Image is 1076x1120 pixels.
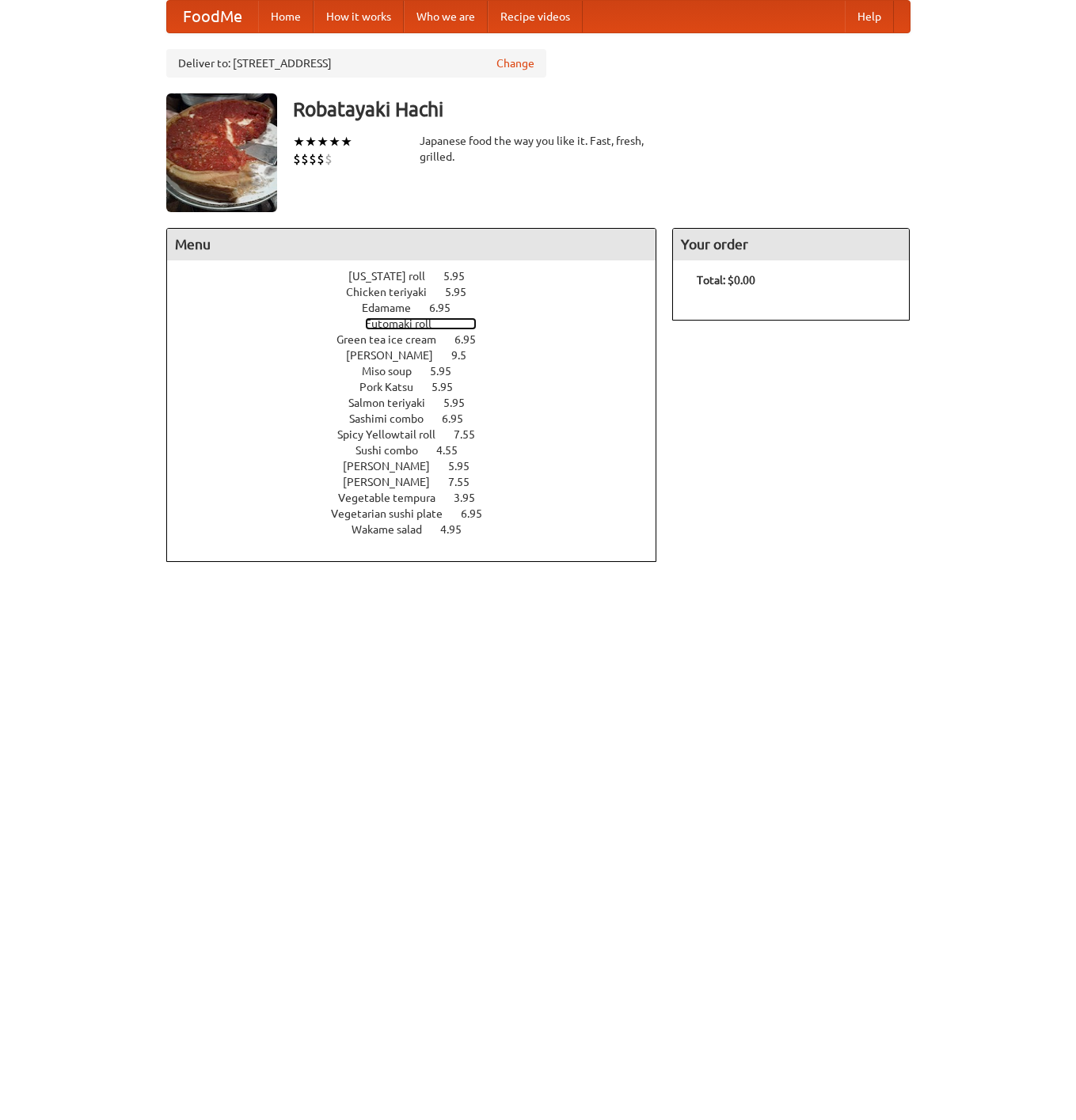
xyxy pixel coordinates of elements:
span: Wakame salad [352,523,438,536]
a: Sashimi combo 6.95 [349,412,492,425]
span: Sashimi combo [349,412,439,425]
a: Miso soup 5.95 [362,365,481,378]
a: Help [845,1,894,32]
img: angular.jpg [166,93,277,212]
span: 5.95 [448,460,485,473]
span: [US_STATE] roll [348,270,441,283]
li: $ [325,150,333,168]
li: ★ [329,133,340,150]
a: Edamame 6.95 [362,302,480,314]
a: [PERSON_NAME] 7.55 [343,476,499,488]
a: [PERSON_NAME] 9.5 [346,349,496,362]
div: Deliver to: [STREET_ADDRESS] [166,49,546,78]
span: Chicken teriyaki [346,286,443,298]
div: Japanese food the way you like it. Fast, fresh, grilled. [420,133,657,165]
li: ★ [305,133,317,150]
span: Sushi combo [355,444,434,457]
li: ★ [340,133,352,150]
span: 4.55 [436,444,473,457]
a: Salmon teriyaki 5.95 [348,397,494,409]
span: 5.95 [432,381,469,393]
a: [PERSON_NAME] 5.95 [343,460,499,473]
span: [PERSON_NAME] [346,349,449,362]
h4: Menu [167,229,656,260]
h4: Your order [673,229,909,260]
span: Vegetarian sushi plate [331,507,458,520]
span: Spicy Yellowtail roll [337,428,451,441]
a: Futomaki roll [365,317,477,330]
a: Vegetarian sushi plate 6.95 [331,507,511,520]
a: Recipe videos [488,1,583,32]
span: Pork Katsu [359,381,429,393]
li: ★ [293,133,305,150]
span: 6.95 [442,412,479,425]
span: 5.95 [445,286,482,298]
span: [PERSON_NAME] [343,476,446,488]
li: $ [293,150,301,168]
span: 9.5 [451,349,482,362]
a: How it works [314,1,404,32]
span: 7.55 [448,476,485,488]
span: 4.95 [440,523,477,536]
span: 5.95 [443,270,481,283]
h3: Robatayaki Hachi [293,93,911,125]
span: [PERSON_NAME] [343,460,446,473]
span: Vegetable tempura [338,492,451,504]
span: 5.95 [443,397,481,409]
a: Who we are [404,1,488,32]
a: [US_STATE] roll 5.95 [348,270,494,283]
span: 7.55 [454,428,491,441]
a: Pork Katsu 5.95 [359,381,482,393]
span: 3.95 [454,492,491,504]
a: Change [496,55,534,71]
a: FoodMe [167,1,258,32]
a: Spicy Yellowtail roll 7.55 [337,428,504,441]
a: Vegetable tempura 3.95 [338,492,504,504]
b: Total: $0.00 [697,274,755,287]
a: Green tea ice cream 6.95 [336,333,505,346]
li: ★ [317,133,329,150]
span: Miso soup [362,365,428,378]
a: Chicken teriyaki 5.95 [346,286,496,298]
li: $ [317,150,325,168]
span: 6.95 [454,333,492,346]
li: $ [301,150,309,168]
span: Salmon teriyaki [348,397,441,409]
a: Sushi combo 4.55 [355,444,487,457]
span: Green tea ice cream [336,333,452,346]
a: Home [258,1,314,32]
span: Edamame [362,302,427,314]
span: 6.95 [429,302,466,314]
span: 6.95 [461,507,498,520]
li: $ [309,150,317,168]
span: 5.95 [430,365,467,378]
a: Wakame salad 4.95 [352,523,491,536]
span: Futomaki roll [365,317,447,330]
